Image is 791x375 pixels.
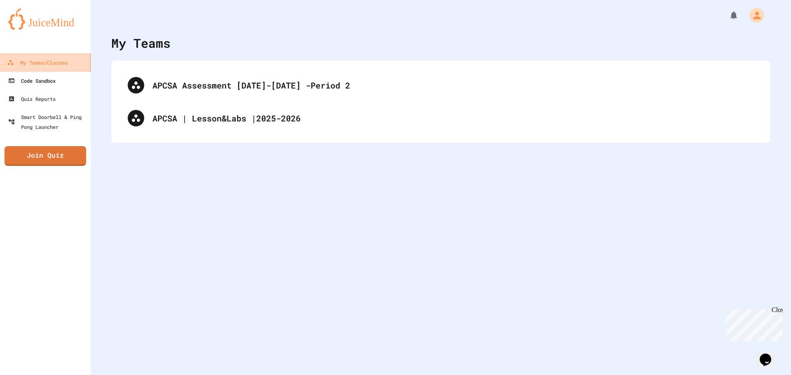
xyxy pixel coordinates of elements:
[7,58,68,68] div: My Teams/Classes
[8,94,56,104] div: Quiz Reports
[723,306,783,341] iframe: chat widget
[119,69,762,102] div: APCSA Assessment [DATE]-[DATE] -Period 2
[3,3,57,52] div: Chat with us now!Close
[756,342,783,367] iframe: chat widget
[8,8,82,30] img: logo-orange.svg
[8,76,56,86] div: Code Sandbox
[741,6,766,25] div: My Account
[714,8,741,22] div: My Notifications
[8,112,87,132] div: Smart Doorbell & Ping Pong Launcher
[5,146,86,166] a: Join Quiz
[111,34,171,52] div: My Teams
[152,112,754,124] div: APCSA | Lesson&Labs |2025-2026
[152,79,754,91] div: APCSA Assessment [DATE]-[DATE] -Period 2
[119,102,762,135] div: APCSA | Lesson&Labs |2025-2026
